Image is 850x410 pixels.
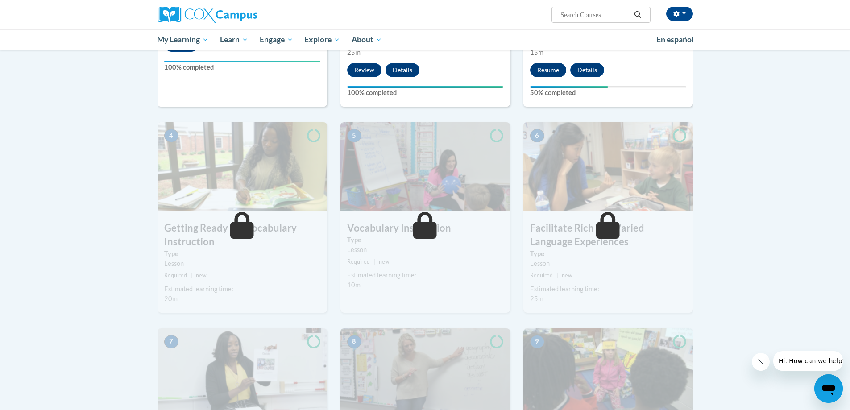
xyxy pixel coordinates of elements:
div: Lesson [164,259,320,269]
span: | [556,272,558,279]
div: Your progress [347,86,503,88]
iframe: Button to launch messaging window [814,374,843,403]
a: En español [651,30,700,49]
span: 5 [347,129,361,142]
iframe: Message from company [773,351,843,371]
button: Details [386,63,419,77]
span: new [196,272,207,279]
label: 50% completed [530,88,686,98]
span: My Learning [157,34,208,45]
span: Explore [304,34,340,45]
span: 4 [164,129,178,142]
img: Course Image [158,122,327,211]
span: 20m [164,295,178,302]
span: Required [530,272,553,279]
h3: Facilitate Rich and Varied Language Experiences [523,221,693,249]
button: Details [570,63,604,77]
label: Type [347,235,503,245]
span: Learn [220,34,248,45]
span: Required [164,272,187,279]
div: Lesson [347,245,503,255]
a: Explore [299,29,346,50]
a: My Learning [152,29,215,50]
span: 25m [347,49,361,56]
img: Course Image [340,122,510,211]
span: 8 [347,335,361,348]
span: 10m [347,281,361,289]
div: Estimated learning time: [530,284,686,294]
span: | [191,272,192,279]
h3: Getting Ready for Vocabulary Instruction [158,221,327,249]
span: 7 [164,335,178,348]
div: Lesson [530,259,686,269]
label: Type [530,249,686,259]
div: Your progress [530,86,608,88]
a: Engage [254,29,299,50]
span: En español [656,35,694,44]
img: Course Image [523,122,693,211]
span: 15m [530,49,543,56]
iframe: Close message [752,353,770,371]
a: Learn [214,29,254,50]
span: 9 [530,335,544,348]
span: Engage [260,34,293,45]
button: Resume [530,63,566,77]
a: About [346,29,388,50]
label: 100% completed [347,88,503,98]
label: 100% completed [164,62,320,72]
span: Required [347,258,370,265]
span: new [562,272,572,279]
h3: Vocabulary Instruction [340,221,510,235]
span: About [352,34,382,45]
span: | [373,258,375,265]
button: Review [347,63,381,77]
span: Hi. How can we help? [5,6,72,13]
span: new [379,258,390,265]
div: Estimated learning time: [347,270,503,280]
img: Cox Campus [158,7,257,23]
div: Estimated learning time: [164,284,320,294]
div: Main menu [144,29,706,50]
button: Account Settings [666,7,693,21]
input: Search Courses [560,9,631,20]
span: 6 [530,129,544,142]
span: 25m [530,295,543,302]
a: Cox Campus [158,7,327,23]
label: Type [164,249,320,259]
div: Your progress [164,61,320,62]
button: Search [631,9,644,20]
